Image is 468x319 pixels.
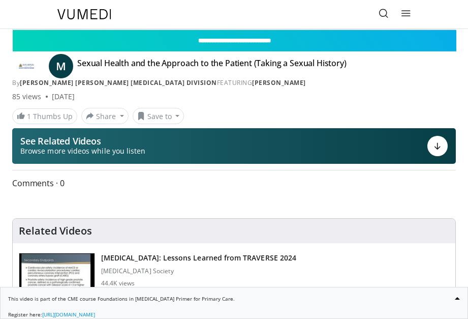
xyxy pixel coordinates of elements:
span: 85 views [12,92,42,102]
p: [MEDICAL_DATA] Society [101,267,296,275]
a: 17:44 [MEDICAL_DATA]: Lessons Learned from TRAVERSE 2024 [MEDICAL_DATA] Society 44.4K views [19,253,449,307]
button: See Related Videos Browse more videos while you listen [12,128,456,164]
span: 1 [27,111,31,121]
span: Comments 0 [12,177,456,190]
p: Register here: [8,311,460,318]
h4: Related Videos [19,225,92,237]
button: Save to [133,108,184,124]
p: This video is part of the CME course Foundations in [MEDICAL_DATA] Primer for Primary Care. [8,295,460,303]
a: 1 Thumbs Up [12,108,77,124]
img: 1317c62a-2f0d-4360-bee0-b1bff80fed3c.150x105_q85_crop-smart_upscale.jpg [19,253,95,306]
h3: [MEDICAL_DATA]: Lessons Learned from TRAVERSE 2024 [101,253,296,263]
div: [DATE] [52,92,75,102]
span: Browse more videos while you listen [20,146,145,156]
img: Johns Hopkins Infectious Diseases Division [12,58,41,74]
a: M [49,54,73,78]
a: [PERSON_NAME] [PERSON_NAME] [MEDICAL_DATA] Division [20,78,217,87]
button: Share [81,108,129,124]
p: 44.4K views [101,279,135,287]
h4: Sexual Health and the Approach to the Patient (Taking a Sexual History) [77,58,347,74]
a: [PERSON_NAME] [252,78,306,87]
p: See Related Videos [20,136,145,146]
a: [URL][DOMAIN_NAME] [42,311,95,318]
div: By FEATURING [12,78,456,88]
img: VuMedi Logo [57,9,111,19]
